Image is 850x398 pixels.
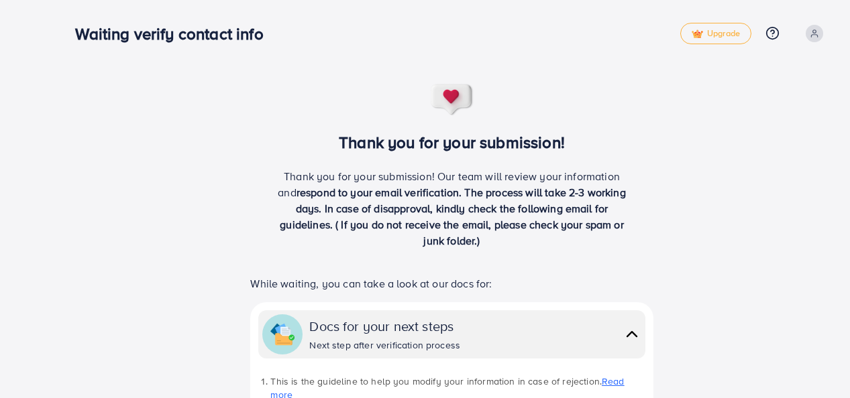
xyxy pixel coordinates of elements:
[270,322,295,346] img: collapse
[692,29,703,39] img: tick
[623,324,641,344] img: collapse
[228,133,676,152] h3: Thank you for your submission!
[430,83,474,117] img: success
[250,275,653,291] p: While waiting, you can take a look at our docs for:
[692,29,740,39] span: Upgrade
[280,185,626,248] span: respond to your email verification. The process will take 2-3 working days. In case of disapprova...
[309,316,460,336] div: Docs for your next steps
[75,24,274,44] h3: Waiting verify contact info
[680,23,751,44] a: tickUpgrade
[309,338,460,352] div: Next step after verification process
[273,168,631,249] p: Thank you for your submission! Our team will review your information and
